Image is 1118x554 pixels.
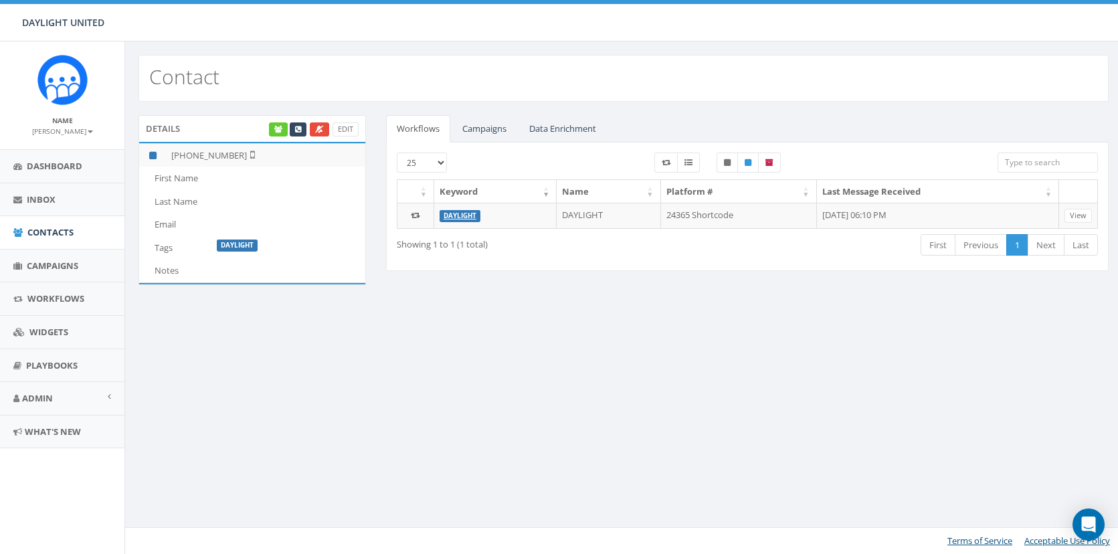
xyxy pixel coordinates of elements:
a: Last [1064,234,1098,256]
span: Contacts [27,226,74,238]
i: Not Validated [247,149,255,160]
a: Make a Call [290,122,306,136]
a: [PERSON_NAME] [32,124,93,136]
div: Open Intercom Messenger [1073,509,1105,541]
small: Name [52,116,73,125]
label: Menu [677,153,700,173]
td: DAYLIGHT [557,203,660,228]
a: Workflows [386,115,450,143]
span: Admin [22,392,53,404]
td: Tags [139,236,211,260]
td: 24365 Shortcode [661,203,817,228]
div: Details [138,115,366,142]
td: Notes [139,259,211,282]
span: Widgets [29,326,68,338]
td: Email [139,213,211,236]
a: DAYLIGHT [444,211,476,220]
a: Acceptable Use Policy [1024,535,1110,547]
a: First [921,234,955,256]
td: [PHONE_NUMBER] [166,143,365,167]
td: First Name [139,167,211,190]
span: Campaigns [27,260,78,272]
a: 1 [1006,234,1028,256]
input: Type to search [998,153,1098,173]
span: Workflows [27,292,84,304]
td: [DATE] 06:10 PM [817,203,1059,228]
th: Platform #: activate to sort column ascending [661,180,817,203]
small: [PERSON_NAME] [32,126,93,136]
span: Playbooks [26,359,78,371]
a: View [1064,209,1092,223]
a: Previous [955,234,1007,256]
a: Enrich Contact [269,122,288,136]
label: Unpublished [717,153,738,173]
a: Edit [333,122,359,136]
label: Published [737,153,759,173]
label: Archived [758,153,781,173]
th: : activate to sort column ascending [397,180,434,203]
span: What's New [25,426,81,438]
span: Inbox [27,193,56,205]
div: Showing 1 to 1 (1 total) [397,233,677,251]
th: Last Message Received: activate to sort column ascending [817,180,1059,203]
th: Name: activate to sort column ascending [557,180,660,203]
span: Dashboard [27,160,82,172]
a: Next [1028,234,1064,256]
h2: Contact [149,66,219,88]
th: Keyword: activate to sort column ascending [434,180,557,203]
a: Opt Out Contact [310,122,329,136]
span: DAYLIGHT UNITED [22,16,104,29]
label: Workflow [654,153,678,173]
label: DAYLIGHT [217,240,258,252]
img: Rally_Corp_Icon.png [37,55,88,105]
a: Terms of Service [947,535,1012,547]
a: Data Enrichment [519,115,607,143]
a: Campaigns [452,115,517,143]
i: This phone number is subscribed and will receive texts. [149,151,157,160]
td: Last Name [139,190,211,213]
